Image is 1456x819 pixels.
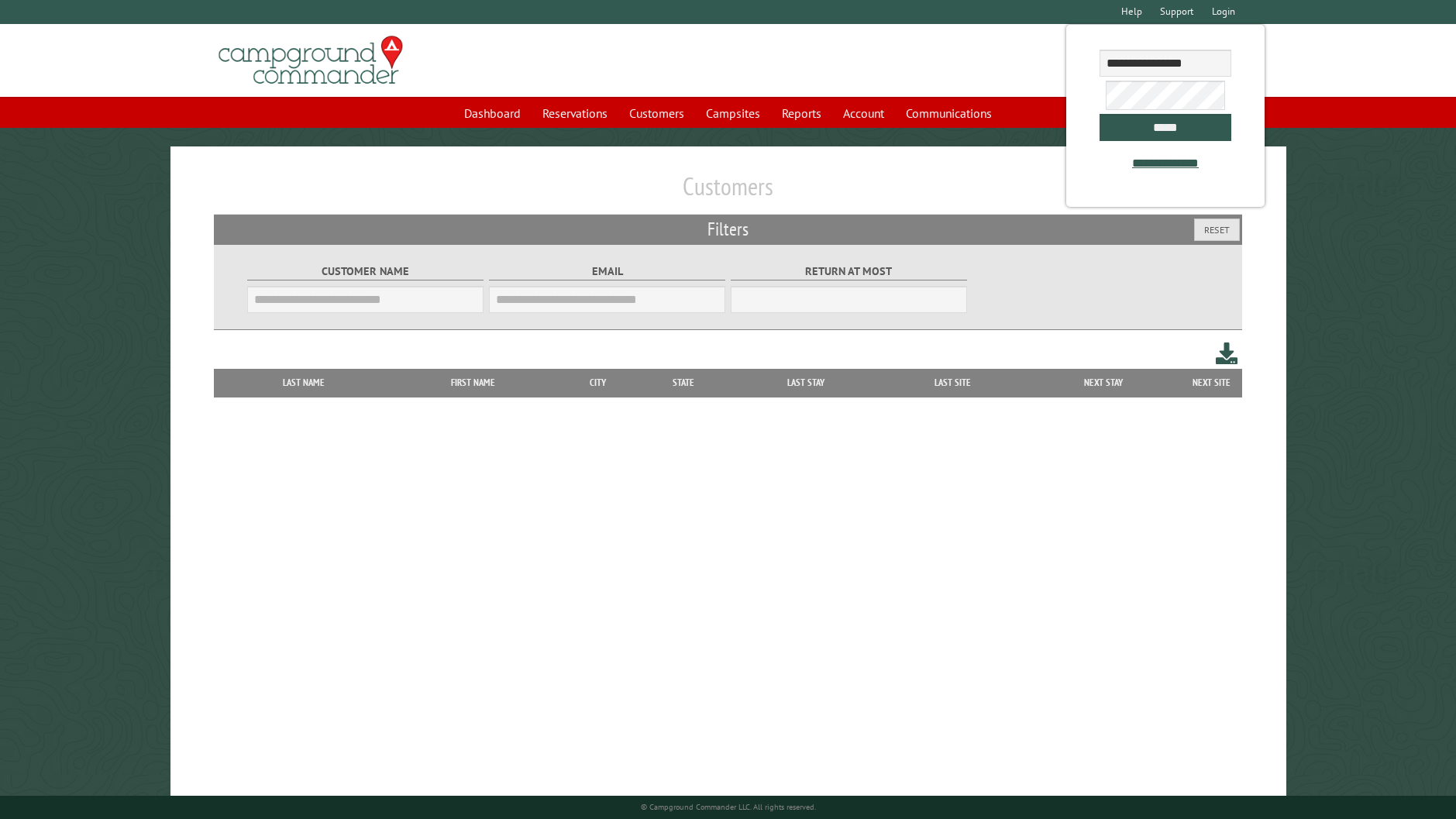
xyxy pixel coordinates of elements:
a: Reports [773,98,831,128]
label: Return at most [731,263,968,280]
th: Next Stay [1026,369,1180,397]
th: State [636,369,731,397]
a: Reservations [533,98,617,128]
a: Download this customer list (.csv) [1216,339,1238,368]
h1: Customers [214,171,1242,214]
h2: Filters [214,215,1242,244]
a: Dashboard [455,98,530,128]
img: Campground Commander [214,30,408,91]
th: Last Name [222,369,387,397]
label: Customer Name [247,263,484,280]
th: City [559,369,636,397]
th: Next Site [1180,369,1242,397]
th: Last Stay [731,369,880,397]
a: Communications [897,98,1001,128]
a: Account [834,98,893,128]
th: First Name [387,369,559,397]
small: © Campground Commander LLC. All rights reserved. [641,802,816,812]
button: Reset [1194,219,1240,241]
a: Customers [620,98,694,128]
label: Email [489,263,726,280]
a: Campsites [697,98,769,128]
th: Last Site [880,369,1027,397]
